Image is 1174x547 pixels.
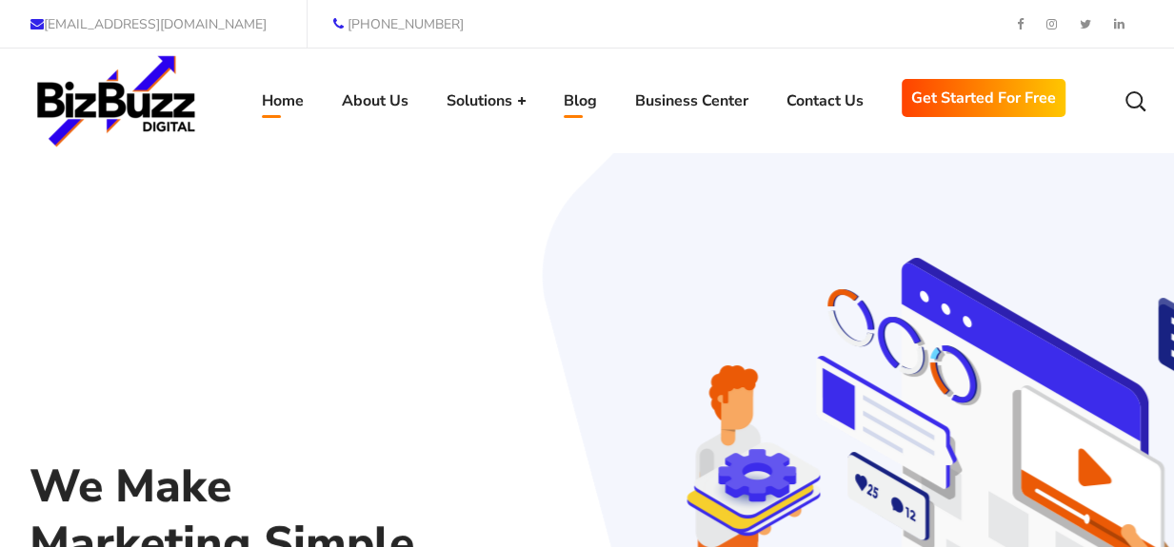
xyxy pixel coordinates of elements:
span: Solutions [447,87,526,115]
span: Business Center [635,87,748,115]
a: Solutions [428,49,545,153]
a: Business Center [616,49,767,153]
a: Contact Us [767,49,883,153]
span: About Us [342,87,408,115]
span: Home [262,87,304,115]
span: Blog [564,87,597,115]
a: About Us [323,49,428,153]
a: Blog [545,49,616,153]
iframe: Chat Widget [1079,456,1174,547]
span: Get Started for Free [911,84,1056,112]
a: Get Started for Free [902,79,1065,117]
span: Contact Us [786,87,864,115]
a: [EMAIL_ADDRESS][DOMAIN_NAME] [30,15,267,33]
a: [PHONE_NUMBER] [333,15,464,33]
a: Home [243,49,323,153]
